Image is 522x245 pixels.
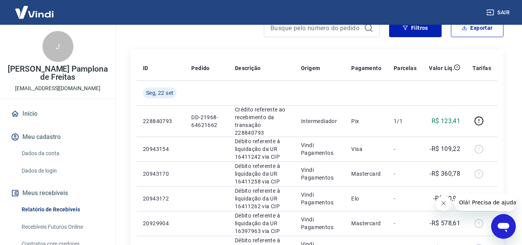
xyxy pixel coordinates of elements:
[434,194,461,203] p: -R$ 80,94
[6,65,109,81] p: [PERSON_NAME] Pamplona de Freitas
[235,187,289,210] p: Débito referente à liquidação da UR 16411262 via CIP
[394,117,417,125] p: 1/1
[454,194,516,211] iframe: Mensagem da empresa
[301,191,339,206] p: Vindi Pagamentos
[143,64,148,72] p: ID
[19,163,106,179] a: Dados de login
[430,144,460,154] p: -R$ 109,22
[351,64,381,72] p: Pagamento
[146,89,173,97] span: Seg, 22 set
[394,145,417,153] p: -
[9,128,106,146] button: Meu cadastro
[19,219,106,235] a: Recebíveis Futuros Online
[436,195,451,211] iframe: Fechar mensagem
[235,106,289,137] p: Crédito referente ao recebimento da transação 228840793
[351,219,381,227] p: Mastercard
[429,64,454,72] p: Valor Líq.
[394,219,417,227] p: -
[143,117,179,125] p: 228840793
[301,141,339,157] p: Vindi Pagamentos
[235,212,289,235] p: Débito referente à liquidação da UR 16397963 via CIP
[301,117,339,125] p: Intermediador
[9,185,106,202] button: Meus recebíveis
[394,170,417,178] p: -
[143,219,179,227] p: 20929904
[351,145,381,153] p: Visa
[389,19,442,37] button: Filtros
[15,84,100,93] p: [EMAIL_ADDRESS][DOMAIN_NAME]
[301,166,339,182] p: Vindi Pagamentos
[5,5,65,12] span: Olá! Precisa de ajuda?
[430,169,460,178] p: -R$ 360,78
[191,113,222,129] p: DD-21968-64621662
[19,146,106,161] a: Dados da conta
[301,64,320,72] p: Origem
[432,117,461,126] p: R$ 123,41
[191,64,209,72] p: Pedido
[235,162,289,185] p: Débito referente à liquidação da UR 16411258 via CIP
[9,105,106,122] a: Início
[143,170,179,178] p: 20943170
[9,0,60,24] img: Vindi
[235,137,289,161] p: Débito referente à liquidação da UR 16411242 via CIP
[143,145,179,153] p: 20943154
[394,64,417,72] p: Parcelas
[351,117,381,125] p: Pix
[43,31,73,62] div: J
[270,22,361,34] input: Busque pelo número do pedido
[491,214,516,239] iframe: Botão para abrir a janela de mensagens
[485,5,513,20] button: Sair
[19,202,106,218] a: Relatório de Recebíveis
[394,195,417,202] p: -
[473,64,491,72] p: Tarifas
[351,195,381,202] p: Elo
[143,195,179,202] p: 20943172
[430,219,460,228] p: -R$ 578,61
[451,19,503,37] button: Exportar
[351,170,381,178] p: Mastercard
[235,64,261,72] p: Descrição
[301,216,339,231] p: Vindi Pagamentos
